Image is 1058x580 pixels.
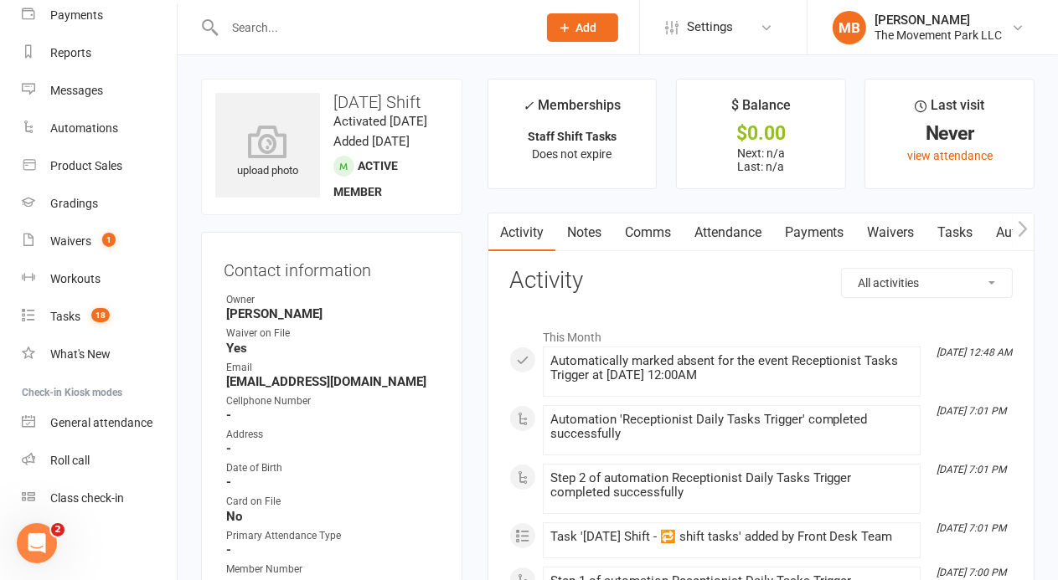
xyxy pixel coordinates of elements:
[226,542,440,557] strong: -
[226,408,440,423] strong: -
[550,530,913,544] div: Task '[DATE] Shift - 🔁 shift tasks' added by Front Desk Team
[875,28,1002,43] div: The Movement Park LLC
[547,13,618,42] button: Add
[50,84,103,97] div: Messages
[226,292,440,308] div: Owner
[926,213,985,252] a: Tasks
[692,146,830,173] p: Next: n/a Last: n/a
[523,98,534,114] i: ✓
[333,114,427,129] time: Activated [DATE]
[91,308,110,322] span: 18
[22,480,177,517] a: Class kiosk mode
[773,213,856,252] a: Payments
[50,121,118,135] div: Automations
[50,272,101,285] div: Workouts
[880,125,1019,142] div: Never
[215,125,320,180] div: upload photo
[523,95,621,126] div: Memberships
[226,393,440,409] div: Cellphone Number
[22,260,177,298] a: Workouts
[226,341,440,356] strong: Yes
[488,213,555,252] a: Activity
[22,223,177,260] a: Waivers 1
[731,95,791,125] div: $ Balance
[333,134,410,149] time: Added [DATE]
[226,494,440,510] div: Card on File
[22,185,177,223] a: Gradings
[576,21,597,34] span: Add
[219,16,525,39] input: Search...
[532,147,612,161] span: Does not expire
[50,310,80,323] div: Tasks
[22,336,177,373] a: What's New
[856,213,926,252] a: Waivers
[550,354,913,382] div: Automatically marked absent for the event Receptionist Tasks Trigger at [DATE] 12:00AM
[333,159,398,198] span: Active member
[509,268,1013,294] h3: Activity
[226,528,440,544] div: Primary Attendance Type
[50,46,91,59] div: Reports
[226,360,440,376] div: Email
[937,346,1012,358] i: [DATE] 12:48 AM
[22,72,177,110] a: Messages
[22,298,177,336] a: Tasks 18
[226,441,440,456] strong: -
[226,326,440,341] div: Waiver on File
[226,427,440,443] div: Address
[907,149,993,162] a: view attendance
[17,523,57,563] iframe: Intercom live chat
[50,234,91,248] div: Waivers
[509,320,1013,346] li: This Month
[937,522,1006,534] i: [DATE] 7:01 PM
[692,125,830,142] div: $0.00
[50,8,103,22] div: Payments
[102,233,116,247] span: 1
[224,254,440,280] h3: Contact information
[50,159,122,172] div: Product Sales
[226,374,440,389] strong: [EMAIL_ADDRESS][DOMAIN_NAME]
[550,413,913,441] div: Automation 'Receptionist Daily Tasks Trigger' completed successfully
[50,491,124,505] div: Class check-in
[226,460,440,476] div: Date of Birth
[937,567,1006,578] i: [DATE] 7:00 PM
[215,93,448,111] h3: [DATE] Shift
[687,8,733,46] span: Settings
[22,442,177,480] a: Roll call
[528,130,617,143] strong: Staff Shift Tasks
[226,509,440,524] strong: No
[51,523,65,536] span: 2
[555,213,613,252] a: Notes
[226,475,440,490] strong: -
[875,13,1002,28] div: [PERSON_NAME]
[550,471,913,500] div: Step 2 of automation Receptionist Daily Tasks Trigger completed successfully
[50,347,111,361] div: What's New
[22,34,177,72] a: Reports
[22,110,177,147] a: Automations
[937,464,1006,475] i: [DATE] 7:01 PM
[833,11,866,44] div: MB
[915,95,984,125] div: Last visit
[226,562,440,577] div: Member Number
[613,213,683,252] a: Comms
[50,416,152,429] div: General attendance
[226,306,440,321] strong: [PERSON_NAME]
[937,405,1006,417] i: [DATE] 7:01 PM
[50,197,98,210] div: Gradings
[683,213,773,252] a: Attendance
[50,454,90,467] div: Roll call
[22,147,177,185] a: Product Sales
[22,404,177,442] a: General attendance kiosk mode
